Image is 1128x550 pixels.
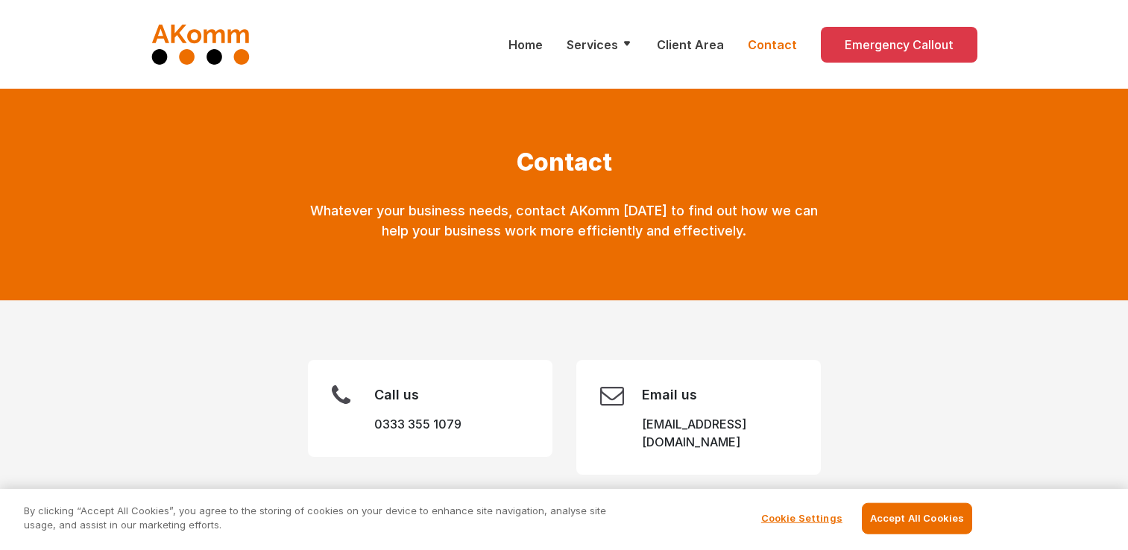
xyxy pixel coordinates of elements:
a: Home [508,36,543,54]
a: Emergency Callout [821,27,977,63]
a: 0333 355 1079 [374,417,461,432]
h3: Call us [374,387,461,403]
p: By clicking “Accept All Cookies”, you agree to the storing of cookies on your device to enhance s... [24,504,620,533]
button: Accept All Cookies [862,503,972,534]
a: Client Area [657,36,724,54]
img: AKomm [151,24,251,65]
a: [EMAIL_ADDRESS][DOMAIN_NAME] [642,417,746,449]
h1: Contact [296,148,833,177]
a: Contact [748,36,797,54]
p: Whatever your business needs, contact AKomm [DATE] to find out how we can help your business work... [296,200,833,241]
button: Cookie Settings [755,504,848,534]
h3: Email us [642,387,797,403]
a: Services [567,36,633,54]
